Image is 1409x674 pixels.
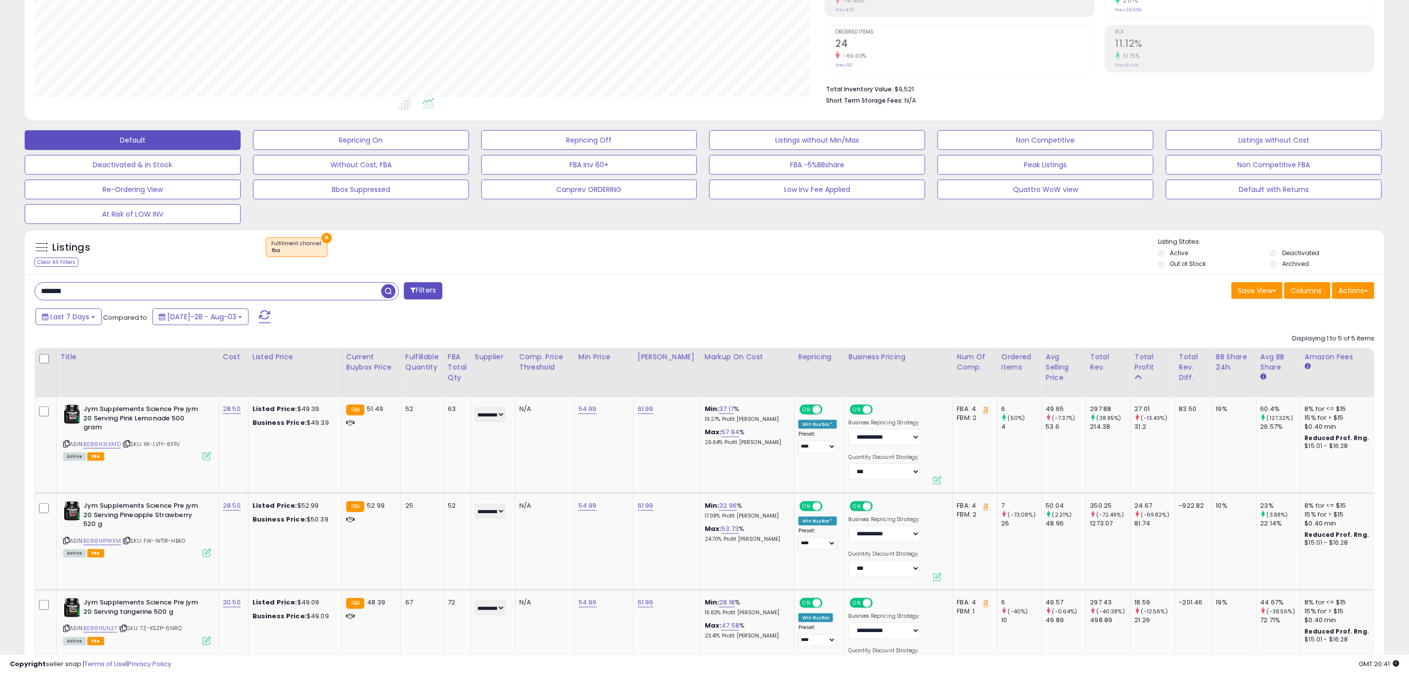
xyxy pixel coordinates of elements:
[1216,598,1249,607] div: 19%
[1305,598,1387,607] div: 8% for <= $15
[253,612,334,621] div: $49.09
[1292,334,1374,343] div: Displaying 1 to 5 of 5 items
[1090,519,1130,528] div: 1273.07
[1267,511,1288,519] small: (3.88%)
[1052,414,1076,422] small: (-7.37%)
[1052,607,1078,615] small: (-0.64%)
[709,180,925,199] button: Low Inv Fee Applied
[367,501,385,510] span: 52.99
[253,501,334,510] div: $52.99
[904,96,916,105] span: N/A
[448,405,463,413] div: 63
[1008,511,1036,519] small: (-73.08%)
[223,404,241,414] a: 28.50
[705,621,787,639] div: %
[61,352,215,362] div: Title
[1305,501,1387,510] div: 8% for <= $15
[1305,539,1387,547] div: $15.01 - $16.28
[253,352,338,362] div: Listed Price
[849,516,920,523] label: Business Repricing Strategy:
[50,312,89,322] span: Last 7 Days
[1261,501,1301,510] div: 23%
[957,413,990,422] div: FBM: 2
[87,637,104,645] span: FBA
[705,352,790,362] div: Markup on Cost
[1090,422,1130,431] div: 214.38
[346,501,364,512] small: FBA
[638,501,653,511] a: 61.99
[63,598,81,618] img: 51s37bV2lSL._SL40_.jpg
[404,282,442,300] button: Filters
[798,431,837,453] div: Preset:
[1135,598,1175,607] div: 18.59
[705,524,722,533] b: Max:
[798,624,837,646] div: Preset:
[1052,511,1072,519] small: (2.21%)
[798,420,837,429] div: Win BuyBox *
[578,352,629,362] div: Min Price
[578,404,597,414] a: 54.99
[849,551,920,558] label: Quantity Discount Strategy:
[851,406,863,414] span: ON
[1305,636,1387,644] div: $15.01 - $16.28
[475,352,511,362] div: Supplier
[63,598,211,644] div: ASIN:
[957,405,990,413] div: FBA: 4
[1216,405,1249,413] div: 19%
[705,416,787,423] p: 19.27% Profit [PERSON_NAME]
[700,348,794,397] th: The percentage added to the cost of goods (COGS) that forms the calculator for Min & Max prices.
[253,598,297,607] b: Listed Price:
[405,405,436,413] div: 52
[722,621,739,631] a: 47.58
[84,659,126,669] a: Terms of Use
[83,405,203,435] b: Jym Supplements Science Pre jym 20 Serving Pink Lemonade 500 gram
[1046,616,1086,625] div: 49.89
[1141,414,1167,422] small: (-13.43%)
[25,130,241,150] button: Default
[1305,616,1387,625] div: $0.40 min
[821,406,837,414] span: OFF
[52,241,90,255] h5: Listings
[1170,260,1206,268] label: Out of Stock
[1216,501,1249,510] div: 10%
[705,439,787,446] p: 26.64% Profit [PERSON_NAME]
[83,440,121,449] a: B088N3LKMD
[152,308,249,325] button: [DATE]-28 - Aug-03
[835,30,1094,35] span: Ordered Items
[253,418,334,427] div: $49.39
[367,404,383,413] span: 51.49
[800,599,813,607] span: ON
[722,524,739,534] a: 53.73
[167,312,236,322] span: [DATE]-28 - Aug-03
[578,501,597,511] a: 54.99
[957,607,990,616] div: FBM: 1
[83,624,117,633] a: B088N1JN37
[849,613,920,620] label: Business Repricing Strategy:
[1135,519,1175,528] div: 81.74
[1170,249,1189,257] label: Active
[957,598,990,607] div: FBA: 4
[1305,434,1370,442] b: Reduced Prof. Rng.
[122,537,185,545] span: | SKU: FW-WT1R-HBK0
[578,598,597,607] a: 54.99
[1305,413,1387,422] div: 15% for > $15
[1179,501,1204,510] div: -922.82
[826,85,893,93] b: Total Inventory Value:
[1046,422,1086,431] div: 53.6
[448,598,463,607] div: 72
[957,510,990,519] div: FBM: 2
[821,502,837,511] span: OFF
[1097,607,1125,615] small: (-40.38%)
[519,501,567,510] div: N/A
[1002,352,1038,373] div: Ordered Items
[1332,282,1374,299] button: Actions
[253,418,307,427] b: Business Price:
[1008,414,1025,422] small: (50%)
[1261,373,1266,381] small: Avg BB Share.
[1046,519,1086,528] div: 48.96
[223,501,241,511] a: 28.50
[705,428,787,446] div: %
[63,637,86,645] span: All listings currently available for purchase on Amazon
[63,549,86,558] span: All listings currently available for purchase on Amazon
[223,352,244,362] div: Cost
